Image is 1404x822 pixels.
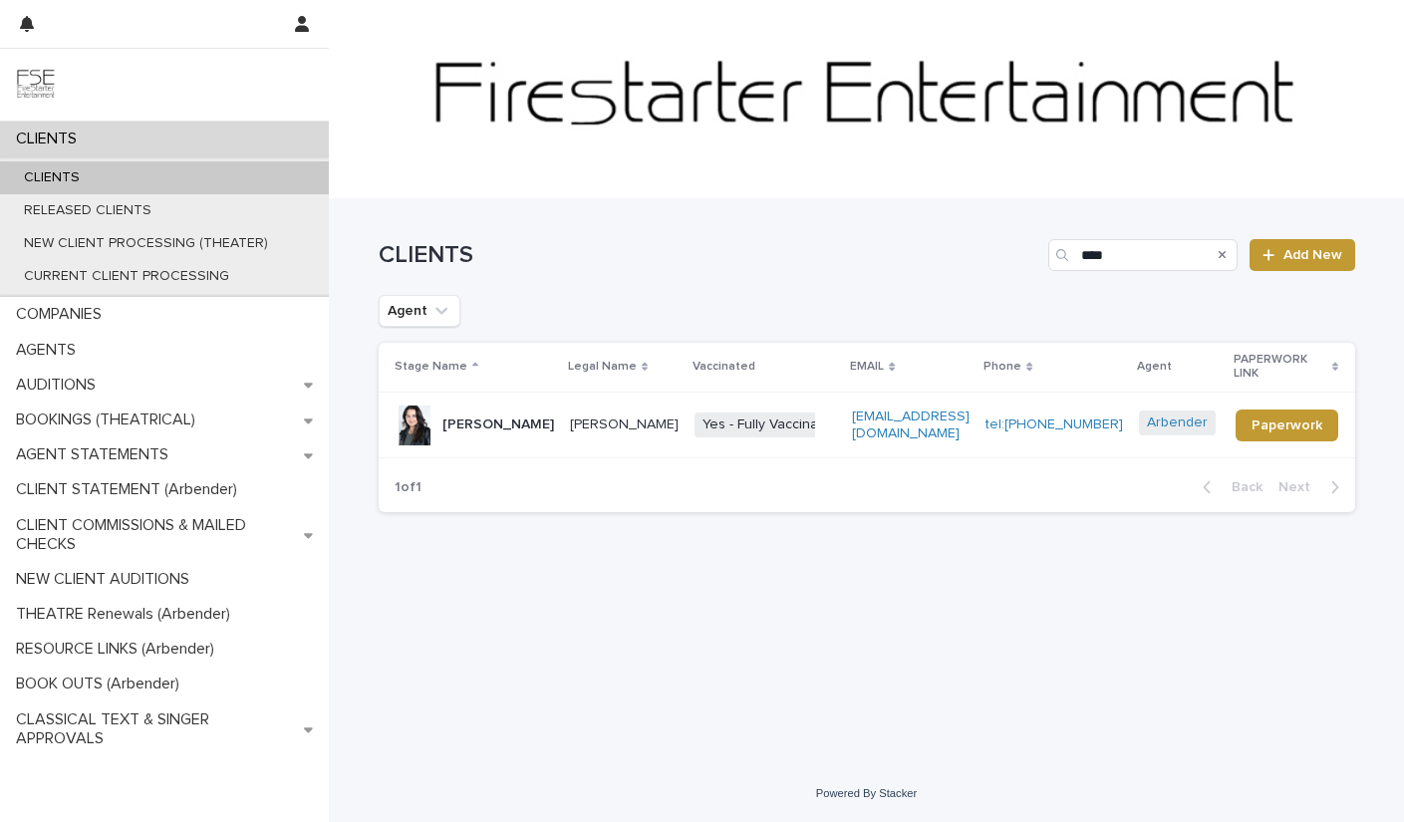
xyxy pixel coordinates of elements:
p: NEW CLIENT AUDITIONS [8,570,205,589]
p: Stage Name [395,356,467,378]
p: EMAIL [850,356,884,378]
a: tel:[PHONE_NUMBER] [985,417,1123,431]
p: Agent [1137,356,1172,378]
button: Back [1187,478,1270,496]
p: THEATRE Renewals (Arbender) [8,605,246,624]
p: 1 of 1 [379,463,437,512]
p: AUDITIONS [8,376,112,395]
p: CLASSICAL TEXT & SINGER APPROVALS [8,710,304,748]
p: COMPANIES [8,305,118,324]
img: 9JgRvJ3ETPGCJDhvPVA5 [16,65,56,105]
input: Search [1048,239,1238,271]
p: CLIENT COMMISSIONS & MAILED CHECKS [8,516,304,554]
a: Paperwork [1236,410,1338,441]
p: Phone [983,356,1021,378]
p: CLIENTS [8,130,93,148]
a: Add New [1250,239,1354,271]
p: CLIENT STATEMENT (Arbender) [8,480,253,499]
p: RESOURCE LINKS (Arbender) [8,640,230,659]
a: [EMAIL_ADDRESS][DOMAIN_NAME] [852,410,970,440]
p: Vaccinated [693,356,755,378]
span: Add New [1283,248,1342,262]
a: Powered By Stacker [816,787,917,799]
button: Next [1270,478,1355,496]
p: [PERSON_NAME] [442,416,554,433]
p: CURRENT CLIENT PROCESSING [8,268,245,285]
p: BOOK OUTS (Arbender) [8,675,195,693]
p: NEW CLIENT PROCESSING (THEATER) [8,235,284,252]
p: PAPERWORK LINK [1234,349,1327,386]
span: Back [1220,480,1263,494]
a: Arbender [1147,414,1208,431]
p: AGENTS [8,341,92,360]
span: Paperwork [1252,418,1322,432]
p: CLIENTS [8,169,96,186]
span: Next [1278,480,1322,494]
tr: [PERSON_NAME][PERSON_NAME]Yes - Fully Vaccinated[EMAIL_ADDRESS][DOMAIN_NAME]tel:[PHONE_NUMBER]Arb... [379,392,1371,458]
p: RELEASED CLIENTS [8,202,167,219]
p: Legal Name [568,356,637,378]
p: BOOKINGS (THEATRICAL) [8,411,211,429]
span: Yes - Fully Vaccinated [695,412,847,437]
button: Agent [379,295,460,327]
h1: CLIENTS [379,241,1041,270]
p: [PERSON_NAME] [570,416,679,433]
p: AGENT STATEMENTS [8,445,184,464]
